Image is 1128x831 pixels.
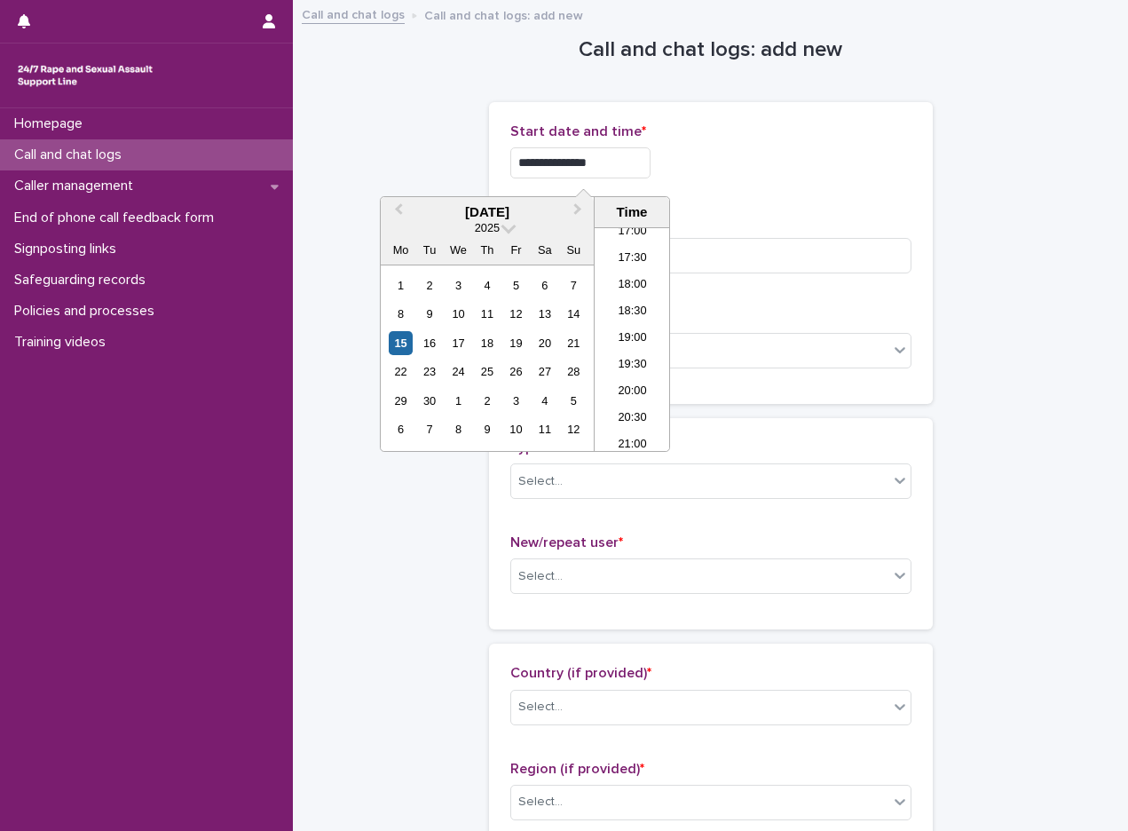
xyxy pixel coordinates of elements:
div: Choose Friday, 10 October 2025 [504,417,528,441]
li: 20:00 [595,379,670,406]
p: Call and chat logs [7,146,136,163]
div: Time [599,204,665,220]
button: Previous Month [383,199,411,227]
div: Choose Wednesday, 24 September 2025 [446,360,470,384]
div: Su [562,238,586,262]
p: Homepage [7,115,97,132]
div: [DATE] [381,204,594,220]
p: Training videos [7,334,120,351]
p: Caller management [7,178,147,194]
span: Region (if provided) [510,762,644,776]
div: Choose Thursday, 25 September 2025 [475,360,499,384]
div: Choose Monday, 29 September 2025 [389,389,413,413]
div: Tu [417,238,441,262]
button: Next Month [565,199,594,227]
div: Choose Tuesday, 9 September 2025 [417,302,441,326]
div: Choose Wednesday, 17 September 2025 [446,331,470,355]
div: Choose Saturday, 11 October 2025 [532,417,556,441]
div: Choose Monday, 8 September 2025 [389,302,413,326]
div: Select... [518,793,563,811]
div: Choose Saturday, 27 September 2025 [532,360,556,384]
div: Choose Thursday, 4 September 2025 [475,273,499,297]
div: Choose Tuesday, 30 September 2025 [417,389,441,413]
div: Choose Friday, 12 September 2025 [504,302,528,326]
div: Mo [389,238,413,262]
div: Choose Sunday, 14 September 2025 [562,302,586,326]
p: Policies and processes [7,303,169,320]
div: Choose Wednesday, 1 October 2025 [446,389,470,413]
div: Select... [518,698,563,716]
div: Choose Tuesday, 23 September 2025 [417,360,441,384]
div: Fr [504,238,528,262]
div: Th [475,238,499,262]
div: Choose Sunday, 5 October 2025 [562,389,586,413]
div: Choose Friday, 19 September 2025 [504,331,528,355]
h1: Call and chat logs: add new [489,37,933,63]
div: Choose Friday, 3 October 2025 [504,389,528,413]
div: Select... [518,472,563,491]
span: 2025 [475,221,500,234]
div: Choose Wednesday, 10 September 2025 [446,302,470,326]
div: Choose Tuesday, 16 September 2025 [417,331,441,355]
div: Choose Monday, 22 September 2025 [389,360,413,384]
div: Choose Sunday, 7 September 2025 [562,273,586,297]
li: 17:30 [595,246,670,273]
a: Call and chat logs [302,4,405,24]
div: Choose Thursday, 2 October 2025 [475,389,499,413]
div: Choose Thursday, 9 October 2025 [475,417,499,441]
div: Choose Saturday, 13 September 2025 [532,302,556,326]
div: Choose Saturday, 6 September 2025 [532,273,556,297]
div: Choose Monday, 1 September 2025 [389,273,413,297]
p: Signposting links [7,241,130,257]
li: 20:30 [595,406,670,432]
div: Choose Wednesday, 8 October 2025 [446,417,470,441]
div: We [446,238,470,262]
li: 19:00 [595,326,670,352]
p: Safeguarding records [7,272,160,289]
div: month 2025-09 [386,271,588,444]
div: Choose Saturday, 4 October 2025 [532,389,556,413]
div: Choose Wednesday, 3 September 2025 [446,273,470,297]
li: 18:30 [595,299,670,326]
div: Choose Sunday, 28 September 2025 [562,360,586,384]
div: Choose Saturday, 20 September 2025 [532,331,556,355]
div: Sa [532,238,556,262]
div: Choose Sunday, 12 October 2025 [562,417,586,441]
p: End of phone call feedback form [7,210,228,226]
li: 18:00 [595,273,670,299]
span: New/repeat user [510,535,623,550]
div: Choose Tuesday, 2 September 2025 [417,273,441,297]
div: Choose Sunday, 21 September 2025 [562,331,586,355]
li: 19:30 [595,352,670,379]
div: Choose Monday, 6 October 2025 [389,417,413,441]
span: Start date and time [510,124,646,138]
div: Choose Monday, 15 September 2025 [389,331,413,355]
div: Choose Friday, 26 September 2025 [504,360,528,384]
span: Country (if provided) [510,666,651,680]
li: 21:00 [595,432,670,459]
div: Choose Tuesday, 7 October 2025 [417,417,441,441]
li: 17:00 [595,219,670,246]
img: rhQMoQhaT3yELyF149Cw [14,58,156,93]
div: Select... [518,567,563,586]
div: Choose Friday, 5 September 2025 [504,273,528,297]
div: Choose Thursday, 18 September 2025 [475,331,499,355]
div: Choose Thursday, 11 September 2025 [475,302,499,326]
p: Call and chat logs: add new [424,4,583,24]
